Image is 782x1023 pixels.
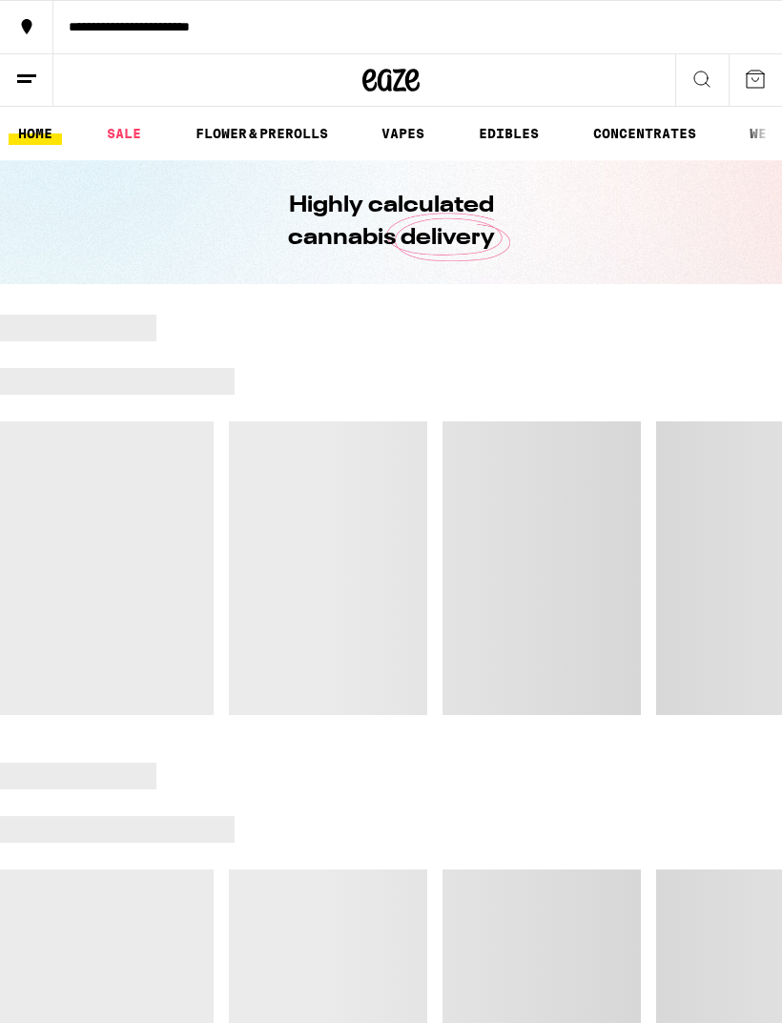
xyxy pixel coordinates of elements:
a: SALE [97,122,151,145]
a: EDIBLES [469,122,548,145]
a: HOME [9,122,62,145]
a: VAPES [372,122,434,145]
h1: Highly calculated cannabis delivery [234,190,548,255]
a: FLOWER & PREROLLS [186,122,338,145]
a: CONCENTRATES [584,122,706,145]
